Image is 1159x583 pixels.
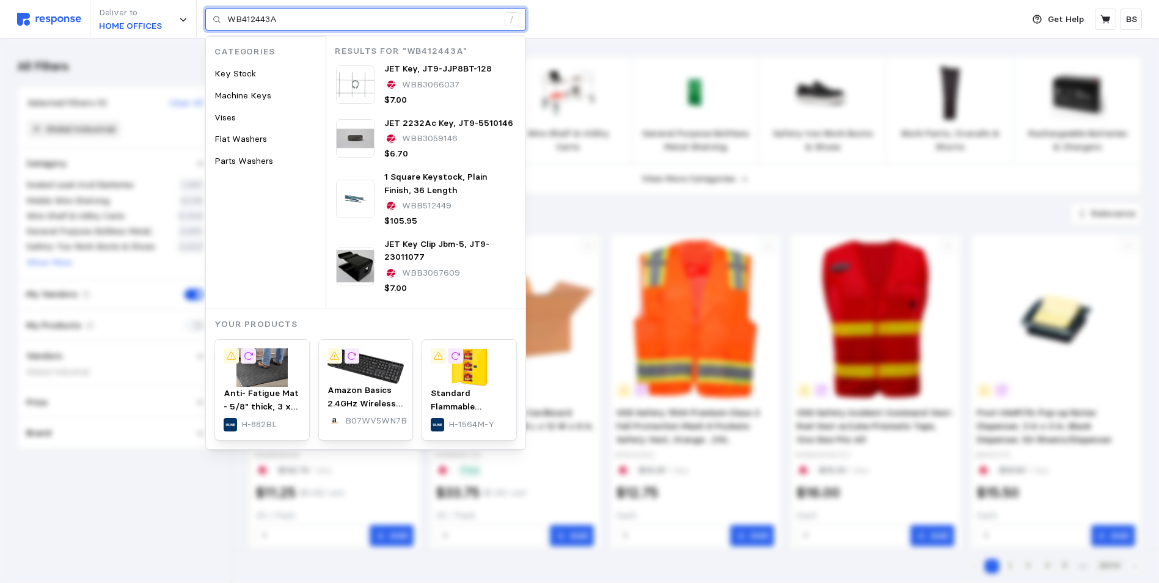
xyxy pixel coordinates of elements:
[336,180,375,218] img: PRN_54499.webp
[431,387,506,452] span: Standard Flammable Storage Cabinet - Manual Doors, Yellow, 45 Gallon
[402,78,459,92] p: WBB3066037
[214,68,256,79] span: Key Stock
[327,348,404,384] img: 61QILB-OgXL._AC_SX679_.jpg
[214,90,271,101] span: Machine Keys
[99,20,162,33] p: HOME OFFICES
[402,266,460,280] p: WBB3067609
[384,147,408,161] p: $6.70
[17,13,81,26] img: svg%3e
[431,348,508,387] img: H-1564M-Y
[335,45,525,58] p: Results for "WB412443A"
[214,318,525,331] p: Your Products
[1121,9,1142,30] button: BS
[448,418,494,431] p: H-1564M-Y
[214,155,273,166] span: Parts Washers
[214,112,236,123] span: Vises
[214,45,326,59] p: Categories
[384,215,417,228] p: $105.95
[384,282,407,295] p: $7.00
[336,65,375,104] img: WMH_JJP8BT-128.webp
[99,6,162,20] p: Deliver to
[336,247,375,285] img: WMH_23011077.webp
[384,63,492,74] span: JET Key, JT9-JJP8BT-128
[402,132,458,145] p: WBB3059146
[384,171,488,196] span: 1 Square Keystock, Plain Finish, 36 Length
[384,94,407,107] p: $7.00
[214,133,267,144] span: Flat Washers
[384,238,489,263] span: JET Key Clip Jbm-5, JT9-23011077
[241,418,277,431] p: H-882BL
[1025,8,1091,31] button: Get Help
[345,414,407,428] p: B07WV5WN7B
[1048,13,1084,26] p: Get Help
[224,387,299,425] span: Anti- Fatigue Mat - 5/8" thick, 3 x 5', Black
[1126,13,1137,26] p: BS
[384,117,513,128] span: JET 2232Ac Key, JT9-5510146
[327,384,403,502] span: Amazon Basics 2.4GHz Wireless Keyboard with Numeric Keypad, Quiet and Compact US Layout (QWERTY),...
[224,348,301,387] img: H-882BL
[505,12,519,27] div: /
[227,9,498,31] input: Search for a product name or SKU
[336,119,375,158] img: WMH_5510146.webp
[402,199,452,213] p: WBB512449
